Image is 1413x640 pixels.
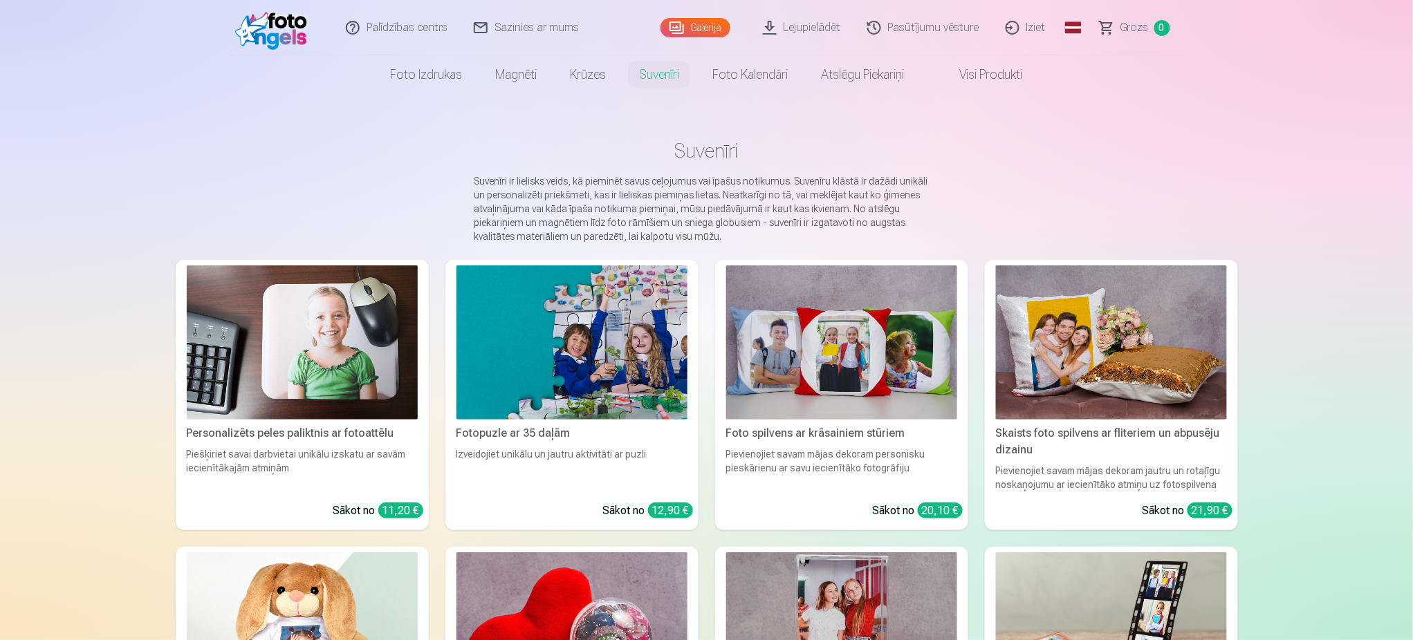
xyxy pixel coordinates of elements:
span: Grozs [1120,19,1149,36]
a: Foto izdrukas [373,55,479,94]
div: Foto spilvens ar krāsainiem stūriem [721,425,963,442]
img: /fa1 [235,6,315,50]
div: Piešķiriet savai darbvietai unikālu izskatu ar savām iecienītākajām atmiņām [181,447,423,491]
div: Sākot no [1143,502,1232,519]
a: Krūzes [553,55,622,94]
span: 0 [1154,20,1170,36]
a: Magnēti [479,55,553,94]
a: Skaists foto spilvens ar fliteriem un abpusēju dizainuSkaists foto spilvens ar fliteriem un abpus... [985,260,1238,530]
a: Foto kalendāri [696,55,804,94]
div: Pievienojiet savam mājas dekoram personisku pieskārienu ar savu iecienītāko fotogrāfiju [721,447,963,491]
img: Skaists foto spilvens ar fliteriem un abpusēju dizainu [996,265,1227,420]
div: Sākot no [333,502,423,519]
div: Fotopuzle ar 35 daļām [451,425,693,442]
a: Fotopuzle ar 35 daļāmFotopuzle ar 35 daļāmIzveidojiet unikālu un jautru aktivitāti ar puzliSākot ... [445,260,699,530]
h1: Suvenīri [187,138,1227,163]
div: Skaists foto spilvens ar fliteriem un abpusēju dizainu [990,425,1232,458]
div: 12,90 € [648,502,693,518]
img: Personalizēts peles paliktnis ar fotoattēlu [187,265,418,420]
div: Personalizēts peles paliktnis ar fotoattēlu [181,425,423,442]
a: Atslēgu piekariņi [804,55,921,94]
img: Fotopuzle ar 35 daļām [456,265,687,420]
p: Suvenīri ir lielisks veids, kā pieminēt savus ceļojumus vai īpašus notikumus. Suvenīru klāstā ir ... [474,174,939,243]
img: Foto spilvens ar krāsainiem stūriem [726,265,957,420]
div: Izveidojiet unikālu un jautru aktivitāti ar puzli [451,447,693,491]
a: Visi produkti [921,55,1040,94]
a: Foto spilvens ar krāsainiem stūriemFoto spilvens ar krāsainiem stūriemPievienojiet savam mājas de... [715,260,968,530]
a: Personalizēts peles paliktnis ar fotoattēluPersonalizēts peles paliktnis ar fotoattēluPiešķiriet ... [176,260,429,530]
div: 20,10 € [918,502,963,518]
div: Sākot no [603,502,693,519]
div: Pievienojiet savam mājas dekoram jautru un rotaļīgu noskaņojumu ar iecienītāko atmiņu uz fotospil... [990,464,1232,491]
a: Galerija [661,18,730,37]
div: Sākot no [873,502,963,519]
div: 11,20 € [378,502,423,518]
div: 21,90 € [1188,502,1232,518]
a: Suvenīri [622,55,696,94]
